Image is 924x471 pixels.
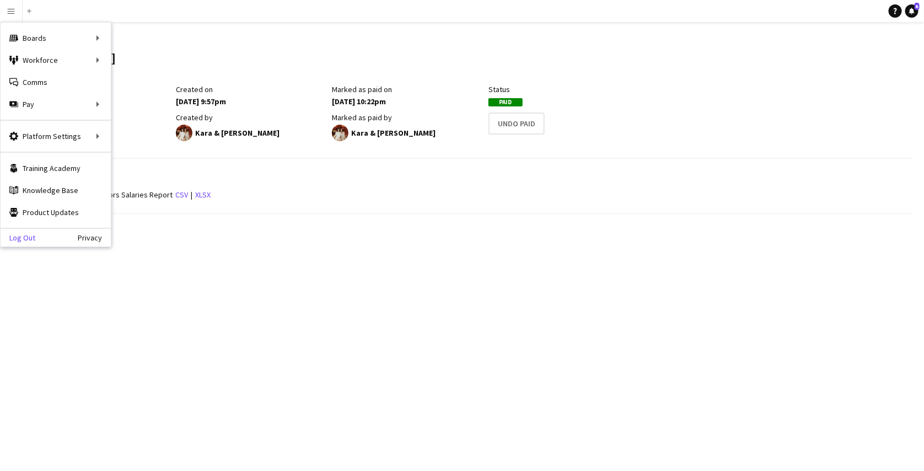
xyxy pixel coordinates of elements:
[488,98,523,106] span: Paid
[1,179,111,201] a: Knowledge Base
[1,49,111,71] div: Workforce
[1,93,111,115] div: Pay
[176,97,327,106] div: [DATE] 9:57pm
[332,97,483,106] div: [DATE] 10:22pm
[176,113,327,122] div: Created by
[1,201,111,223] a: Product Updates
[176,84,327,94] div: Created on
[332,125,483,141] div: Kara & [PERSON_NAME]
[78,233,111,242] a: Privacy
[1,125,111,147] div: Platform Settings
[19,170,913,180] h3: Reports
[195,190,211,200] a: xlsx
[1,71,111,93] a: Comms
[332,113,483,122] div: Marked as paid by
[332,84,483,94] div: Marked as paid on
[176,125,327,141] div: Kara & [PERSON_NAME]
[905,4,918,18] a: 6
[19,188,913,202] div: |
[488,113,545,135] button: Undo Paid
[1,157,111,179] a: Training Academy
[175,190,188,200] a: csv
[488,84,640,94] div: Status
[1,233,35,242] a: Log Out
[1,27,111,49] div: Boards
[915,3,920,10] span: 6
